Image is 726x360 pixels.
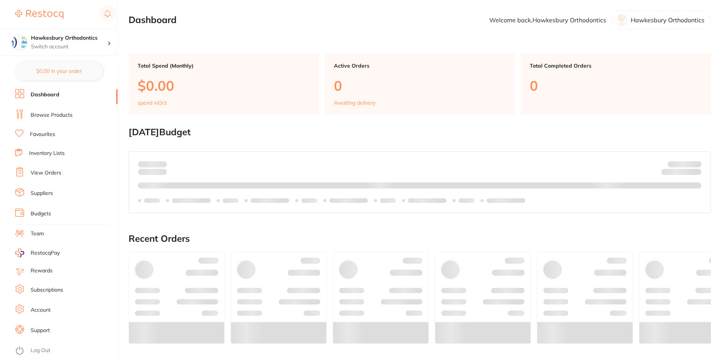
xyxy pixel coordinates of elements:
p: Labels [223,198,239,204]
p: Switch account [31,43,107,51]
p: Labels [380,198,396,204]
p: Welcome back, Hawkesbury Orthodontics [489,17,606,23]
p: 0 [334,78,506,93]
a: Suppliers [31,190,53,197]
strong: $NaN [687,161,701,167]
p: Labels [144,198,160,204]
a: Dashboard [31,91,59,99]
button: $0.00 in your order [15,62,102,80]
p: Total Completed Orders [530,63,702,69]
p: Active Orders [334,63,506,69]
a: Rewards [31,267,53,275]
p: Hawkesbury Orthodontics [631,17,704,23]
p: spend in Oct [138,100,167,106]
img: RestocqPay [15,249,24,257]
p: Budget: [668,161,701,167]
p: Labels [459,198,475,204]
a: RestocqPay [15,249,60,257]
a: Budgets [31,210,51,218]
a: Favourites [30,131,55,138]
a: Log Out [31,347,50,354]
h2: Dashboard [129,15,177,25]
p: Remaining: [661,167,701,176]
h4: Hawkesbury Orthodontics [31,34,107,42]
span: RestocqPay [31,249,60,257]
a: Account [31,306,51,314]
a: Restocq Logo [15,6,64,23]
h2: Recent Orders [129,233,711,244]
a: Total Spend (Monthly)$0.00spend inOct [129,54,319,115]
button: Log Out [15,345,115,357]
a: Total Completed Orders0 [521,54,711,115]
a: Team [31,230,44,238]
p: Labels [301,198,317,204]
p: Labels extended [487,198,525,204]
p: Labels extended [172,198,211,204]
a: Active Orders0Awaiting delivery [325,54,515,115]
p: Labels extended [329,198,368,204]
h2: [DATE] Budget [129,127,711,138]
p: 0 [530,78,702,93]
img: Hawkesbury Orthodontics [12,35,27,50]
p: month [138,167,167,176]
p: Spent: [138,161,167,167]
a: Subscriptions [31,286,63,294]
p: Awaiting delivery [334,100,375,106]
img: Restocq Logo [15,10,64,19]
p: $0.00 [138,78,310,93]
a: View Orders [31,169,61,177]
p: Labels extended [251,198,289,204]
a: Inventory Lists [29,150,65,157]
a: Support [31,327,50,334]
strong: $0.00 [154,161,167,167]
strong: $0.00 [688,170,701,177]
p: Labels extended [408,198,447,204]
a: Browse Products [31,111,73,119]
p: Total Spend (Monthly) [138,63,310,69]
